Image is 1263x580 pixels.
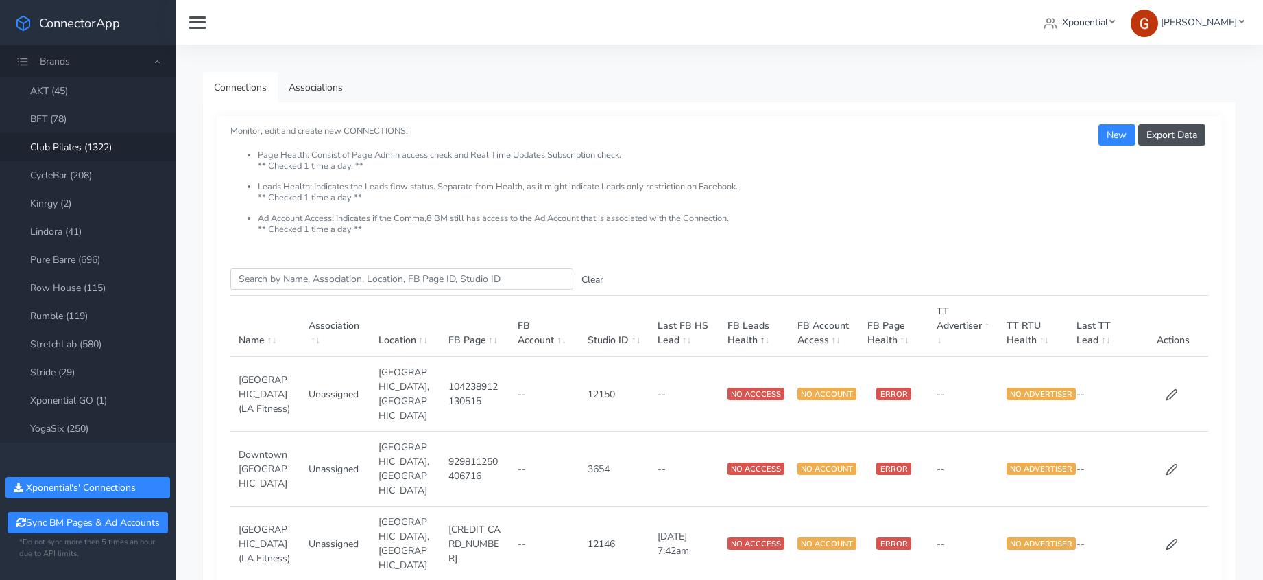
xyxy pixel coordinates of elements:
[1007,463,1076,475] span: NO ADVERTISER
[1068,356,1138,432] td: --
[797,388,856,400] span: NO ACCOUNT
[573,269,612,290] button: Clear
[258,150,1208,182] li: Page Health: Consist of Page Admin access check and Real Time Updates Subscription check. ** Chec...
[19,537,156,560] small: *Do not sync more then 5 times an hour due to API limits.
[1062,16,1108,29] span: Xponential
[1007,537,1076,550] span: NO ADVERTISER
[230,114,1208,235] small: Monitor, edit and create new CONNECTIONS:
[1098,124,1135,146] button: New
[440,356,510,432] td: 104238912130515
[579,356,649,432] td: 12150
[230,268,573,290] input: enter text you want to search
[876,463,911,475] span: ERROR
[649,356,719,432] td: --
[1138,124,1205,146] button: Export Data
[876,388,911,400] span: ERROR
[859,296,929,357] th: FB Page Health
[1131,10,1158,37] img: Greg Clemmons
[797,537,856,550] span: NO ACCOUNT
[509,296,579,357] th: FB Account
[719,296,789,357] th: FB Leads Health
[278,72,354,103] a: Associations
[727,537,784,550] span: NO ACCCESS
[509,432,579,507] td: --
[797,463,856,475] span: NO ACCOUNT
[928,296,998,357] th: TT Advertiser
[300,296,370,357] th: Association
[230,432,300,507] td: Downtown [GEOGRAPHIC_DATA]
[579,432,649,507] td: 3654
[1068,432,1138,507] td: --
[1068,296,1138,357] th: Last TT Lead
[928,356,998,432] td: --
[928,432,998,507] td: --
[370,296,440,357] th: Location
[998,296,1068,357] th: TT RTU Health
[370,356,440,432] td: [GEOGRAPHIC_DATA],[GEOGRAPHIC_DATA]
[1161,16,1237,29] span: [PERSON_NAME]
[440,296,510,357] th: FB Page
[40,55,70,68] span: Brands
[440,432,510,507] td: 929811250406716
[39,14,120,32] span: ConnectorApp
[1138,296,1208,357] th: Actions
[8,512,167,533] button: Sync BM Pages & Ad Accounts
[5,477,170,498] button: Xponential's' Connections
[579,296,649,357] th: Studio ID
[203,72,278,103] a: Connections
[1039,10,1120,35] a: Xponential
[789,296,859,357] th: FB Account Access
[1125,10,1249,35] a: [PERSON_NAME]
[370,432,440,507] td: [GEOGRAPHIC_DATA],[GEOGRAPHIC_DATA]
[300,356,370,432] td: Unassigned
[509,356,579,432] td: --
[258,213,1208,235] li: Ad Account Access: Indicates if the Comma,8 BM still has access to the Ad Account that is associa...
[1007,388,1076,400] span: NO ADVERTISER
[876,537,911,550] span: ERROR
[649,432,719,507] td: --
[649,296,719,357] th: Last FB HS Lead
[727,463,784,475] span: NO ACCCESS
[300,432,370,507] td: Unassigned
[258,182,1208,213] li: Leads Health: Indicates the Leads flow status. Separate from Health, as it might indicate Leads o...
[727,388,784,400] span: NO ACCCESS
[230,296,300,357] th: Name
[230,356,300,432] td: [GEOGRAPHIC_DATA] (LA Fitness)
